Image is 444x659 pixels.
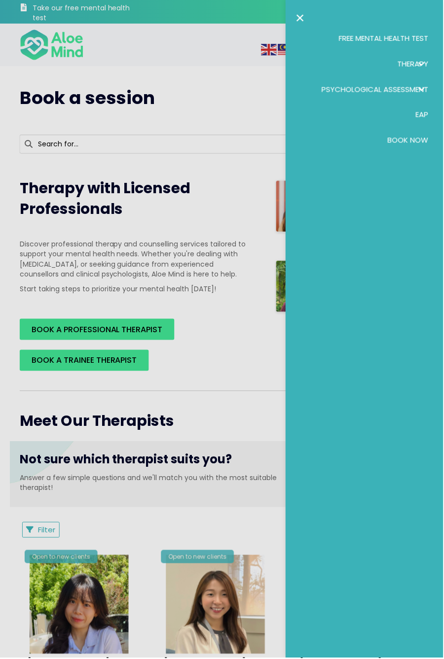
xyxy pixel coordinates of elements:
span: Psychological assessment [322,84,429,95]
a: Psychological assessmentPsychological assessment: submenu [296,77,434,103]
span: Book Now [388,135,429,145]
span: Free Mental Health Test [339,33,429,43]
a: TherapyTherapy: submenu [296,51,434,77]
a: Free Mental Health Test [296,26,434,51]
span: Therapy [398,59,429,69]
span: EAP [416,109,429,120]
span: Psychological assessment: submenu [415,82,429,97]
a: Close the menu [296,10,305,26]
span: Therapy: submenu [415,57,429,71]
a: EAP [296,102,434,128]
a: Book Now [296,128,434,153]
